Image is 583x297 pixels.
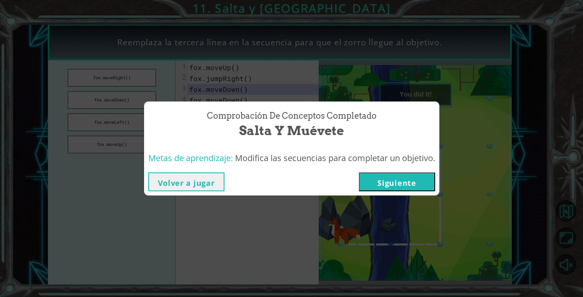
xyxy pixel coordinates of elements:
span: Salta y Muévete [239,122,344,140]
span: Metas de aprendizaje: [148,152,233,164]
span: Comprobación de conceptos Completado [207,110,377,122]
button: Siguiente [359,172,435,191]
span: Modifica las secuencias para completar un objetivo. [235,152,435,164]
button: Volver a jugar [148,172,224,191]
